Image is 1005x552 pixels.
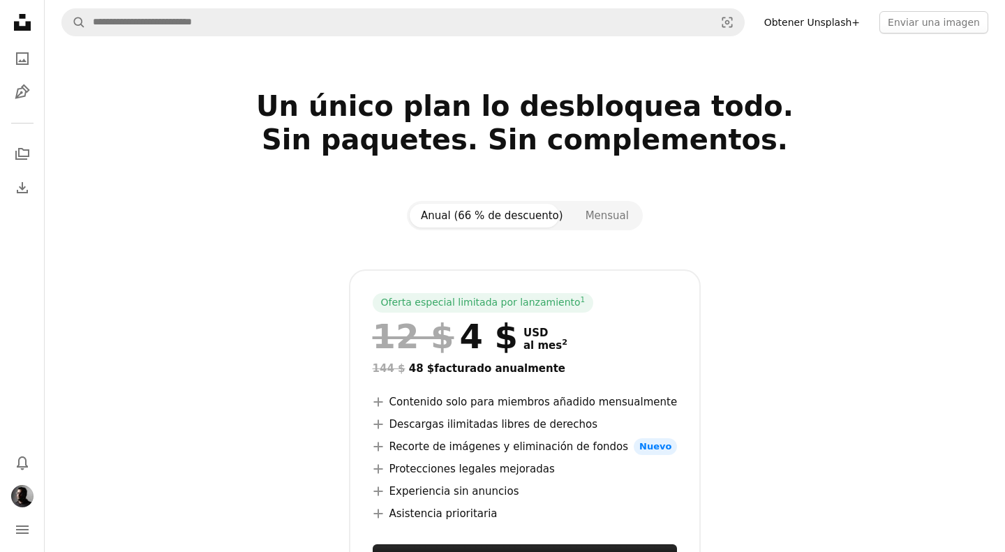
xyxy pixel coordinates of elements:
[373,362,405,375] span: 144 $
[634,438,677,455] span: Nuevo
[578,296,588,310] a: 1
[710,9,744,36] button: Búsqueda visual
[73,89,977,190] h2: Un único plan lo desbloquea todo. Sin paquetes. Sin complementos.
[373,394,678,410] li: Contenido solo para miembros añadido mensualmente
[373,505,678,522] li: Asistencia prioritaria
[373,293,594,313] div: Oferta especial limitada por lanzamiento
[62,9,86,36] button: Buscar en Unsplash
[61,8,745,36] form: Encuentra imágenes en todo el sitio
[523,327,567,339] span: USD
[8,449,36,477] button: Notificaciones
[8,45,36,73] a: Fotos
[8,78,36,106] a: Ilustraciones
[581,295,586,304] sup: 1
[8,174,36,202] a: Historial de descargas
[373,318,454,355] span: 12 $
[410,204,574,227] button: Anual (66 % de descuento)
[373,483,678,500] li: Experiencia sin anuncios
[8,140,36,168] a: Colecciones
[373,360,678,377] div: 48 $ facturado anualmente
[559,339,570,352] a: 2
[8,516,36,544] button: Menú
[373,318,518,355] div: 4 $
[11,485,33,507] img: Avatar del usuario Isaac Zamora Araya
[373,461,678,477] li: Protecciones legales mejoradas
[8,8,36,39] a: Inicio — Unsplash
[373,438,678,455] li: Recorte de imágenes y eliminación de fondos
[562,338,567,347] sup: 2
[373,416,678,433] li: Descargas ilimitadas libres de derechos
[879,11,988,33] button: Enviar una imagen
[8,482,36,510] button: Perfil
[523,339,567,352] span: al mes
[756,11,868,33] a: Obtener Unsplash+
[574,204,640,227] button: Mensual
